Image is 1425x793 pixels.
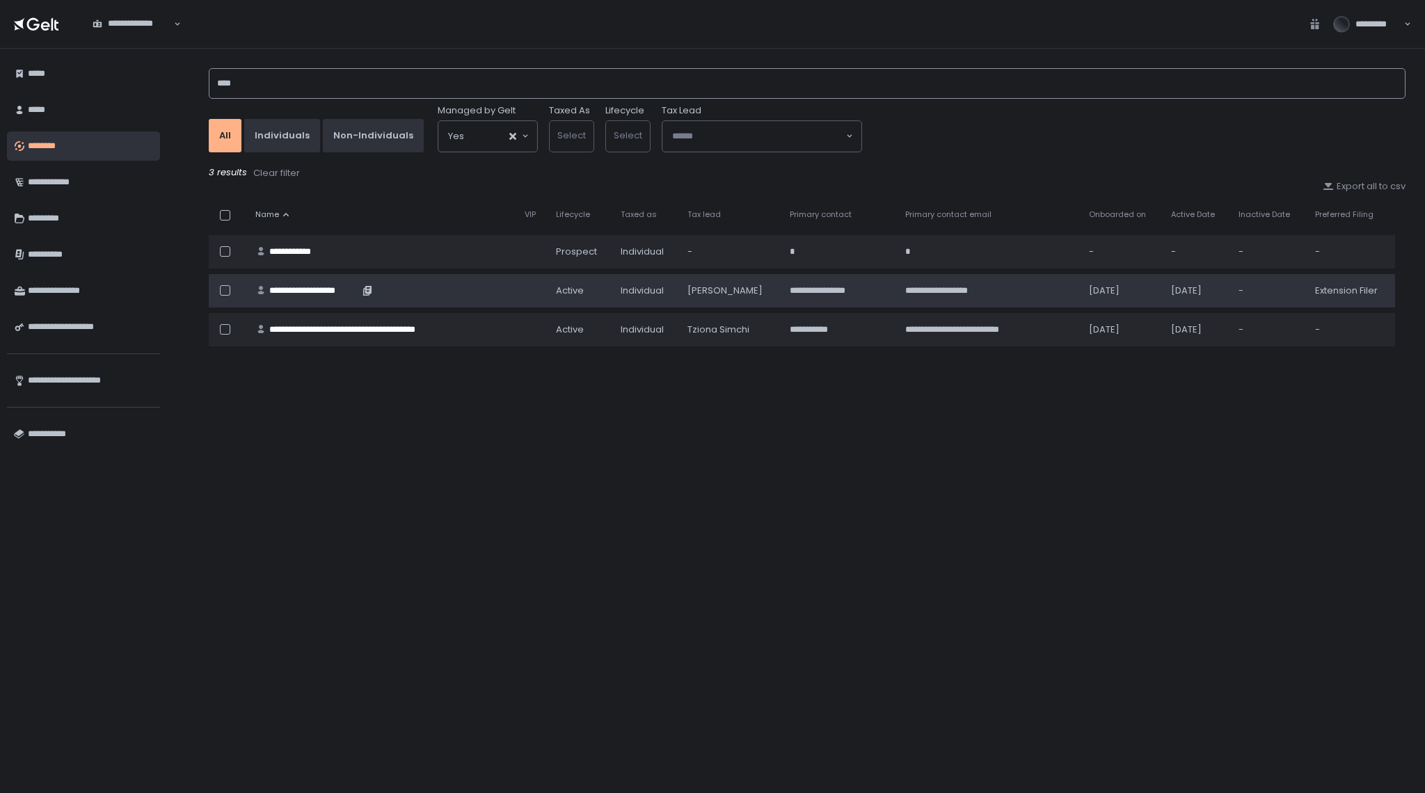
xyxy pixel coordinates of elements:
[209,119,241,152] button: All
[1315,323,1387,336] div: -
[1089,209,1146,220] span: Onboarded on
[614,129,642,142] span: Select
[323,119,424,152] button: Non-Individuals
[438,121,537,152] div: Search for option
[253,167,300,179] div: Clear filter
[1089,285,1154,297] div: [DATE]
[556,285,584,297] span: active
[662,121,861,152] div: Search for option
[1315,209,1374,220] span: Preferred Filing
[556,246,597,258] span: prospect
[621,246,671,258] div: Individual
[556,323,584,336] span: active
[464,129,508,143] input: Search for option
[255,209,279,220] span: Name
[662,104,701,117] span: Tax Lead
[438,104,516,117] span: Managed by Gelt
[1089,323,1154,336] div: [DATE]
[1239,323,1298,336] div: -
[1315,285,1387,297] div: Extension Filer
[1089,246,1154,258] div: -
[1239,246,1298,258] div: -
[1171,246,1222,258] div: -
[687,246,773,258] div: -
[509,133,516,140] button: Clear Selected
[448,129,464,143] span: Yes
[333,129,413,142] div: Non-Individuals
[244,119,320,152] button: Individuals
[557,129,586,142] span: Select
[83,10,181,39] div: Search for option
[1315,246,1387,258] div: -
[621,285,671,297] div: Individual
[621,209,657,220] span: Taxed as
[525,209,536,220] span: VIP
[253,166,301,180] button: Clear filter
[1239,209,1290,220] span: Inactive Date
[621,323,671,336] div: Individual
[219,129,231,142] div: All
[905,209,992,220] span: Primary contact email
[605,104,644,117] label: Lifecycle
[556,209,590,220] span: Lifecycle
[549,104,590,117] label: Taxed As
[93,30,173,44] input: Search for option
[209,166,1406,180] div: 3 results
[1171,209,1215,220] span: Active Date
[672,129,845,143] input: Search for option
[1171,285,1222,297] div: [DATE]
[1239,285,1298,297] div: -
[687,285,773,297] div: [PERSON_NAME]
[255,129,310,142] div: Individuals
[1171,323,1222,336] div: [DATE]
[790,209,852,220] span: Primary contact
[687,323,773,336] div: Tziona Simchi
[687,209,721,220] span: Tax lead
[1323,180,1406,193] button: Export all to csv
